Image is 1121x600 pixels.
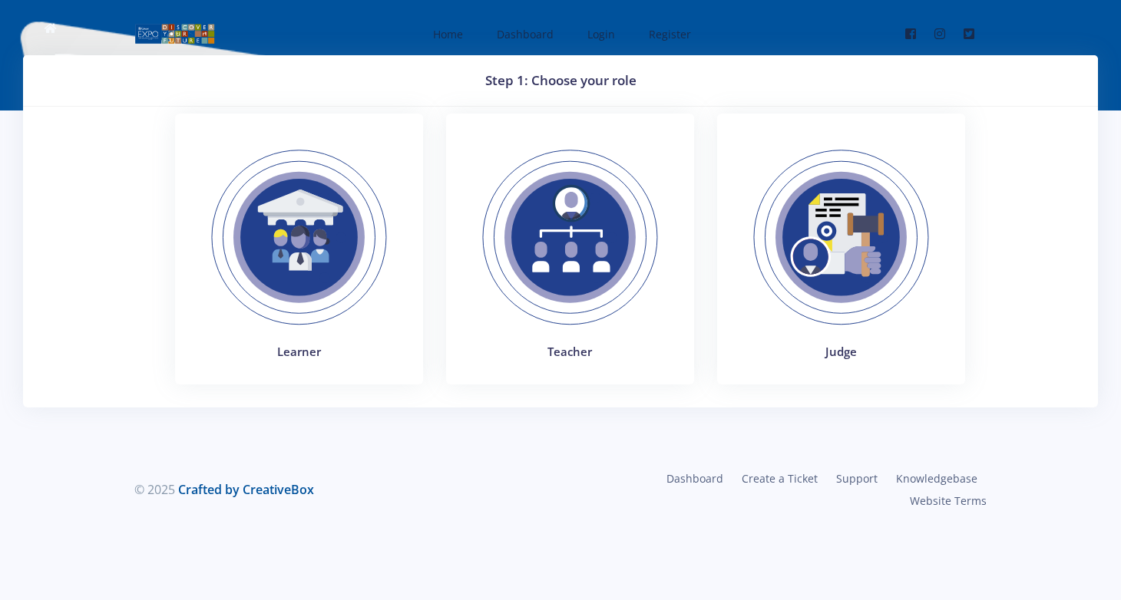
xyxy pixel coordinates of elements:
[435,114,706,408] a: Teacher Teacher
[193,132,405,343] img: Learner
[164,114,435,408] a: Learner Learner
[736,132,947,343] img: Judges
[481,14,566,54] a: Dashboard
[497,27,554,41] span: Dashboard
[706,114,977,408] a: Judges Judge
[465,343,676,361] h4: Teacher
[572,14,627,54] a: Login
[657,467,732,490] a: Dashboard
[736,343,947,361] h4: Judge
[418,14,475,54] a: Home
[633,14,703,54] a: Register
[649,27,691,41] span: Register
[178,481,314,498] a: Crafted by CreativeBox
[901,490,987,512] a: Website Terms
[887,467,987,490] a: Knowledgebase
[465,132,676,343] img: Teacher
[134,480,549,499] div: © 2025
[896,471,977,486] span: Knowledgebase
[41,71,1080,91] h3: Step 1: Choose your role
[587,27,615,41] span: Login
[193,343,405,361] h4: Learner
[732,467,827,490] a: Create a Ticket
[433,27,463,41] span: Home
[827,467,887,490] a: Support
[134,22,215,45] img: logo01.png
